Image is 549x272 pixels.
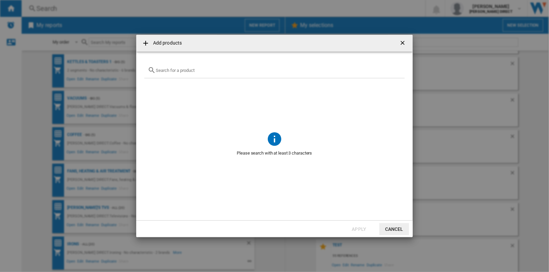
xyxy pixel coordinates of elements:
input: Search for a product [156,68,401,73]
button: Cancel [379,223,409,235]
ng-md-icon: getI18NText('BUTTONS.CLOSE_DIALOG') [399,39,407,48]
span: Please search with at least 3 characters [144,147,405,160]
button: getI18NText('BUTTONS.CLOSE_DIALOG') [397,36,410,50]
h4: Add products [150,40,182,47]
button: Apply [344,223,374,235]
